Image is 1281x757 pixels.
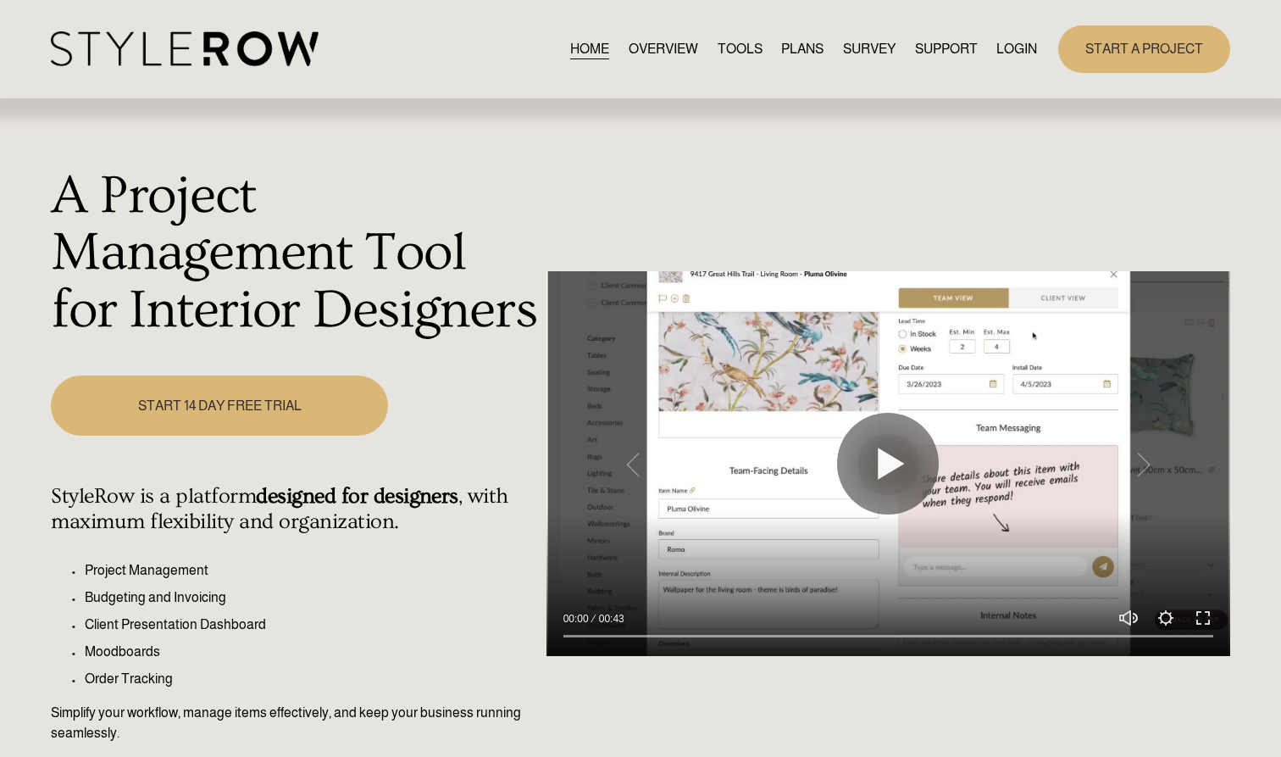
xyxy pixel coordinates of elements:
a: PLANS [781,37,823,60]
button: Play [837,413,939,515]
p: Budgeting and Invoicing [85,587,536,608]
a: HOME [570,37,609,60]
a: OVERVIEW [629,37,698,60]
a: TOOLS [718,37,762,60]
input: Seek [563,631,1213,643]
div: Duration [593,610,629,627]
a: folder dropdown [915,37,978,60]
p: Order Tracking [85,669,536,689]
p: Project Management [85,560,536,581]
div: Current time [563,610,593,627]
p: Simplify your workflow, manage items effectively, and keep your business running seamlessly. [51,703,536,743]
h1: A Project Management Tool for Interior Designers [51,168,536,340]
h4: StyleRow is a platform , with maximum flexibility and organization. [51,484,536,535]
strong: designed for designers [256,484,458,509]
p: Moodboards [85,642,536,662]
a: START A PROJECT [1058,25,1230,72]
a: START 14 DAY FREE TRIAL [51,376,388,436]
img: StyleRow [51,31,318,66]
p: Client Presentation Dashboard [85,615,536,635]
span: SUPPORT [915,39,978,59]
a: LOGIN [996,37,1037,60]
a: SURVEY [843,37,896,60]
